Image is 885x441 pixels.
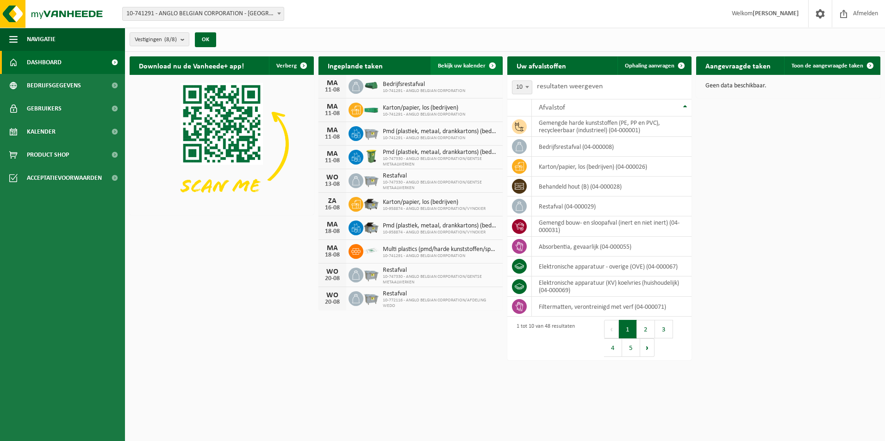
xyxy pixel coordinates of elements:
[532,276,692,297] td: elektronische apparatuur (KV) koelvries (huishoudelijk) (04-000069)
[438,63,486,69] span: Bekijk uw kalender
[637,320,655,338] button: 2
[323,276,342,282] div: 20-08
[323,127,342,134] div: MA
[532,177,692,196] td: behandeld hout (B) (04-000028)
[537,83,603,90] label: resultaten weergeven
[363,81,379,90] img: HK-XK-22-GN-00
[792,63,863,69] span: Toon de aangevraagde taken
[323,80,342,87] div: MA
[363,172,379,188] img: WB-2500-GAL-GY-01
[323,268,342,276] div: WO
[323,174,342,181] div: WO
[617,56,691,75] a: Ophaling aanvragen
[363,125,379,141] img: WB-2500-GAL-GY-01
[383,290,498,298] span: Restafval
[383,135,498,141] span: 10-741291 - ANGLO BELGIAN CORPORATION
[753,10,799,17] strong: [PERSON_NAME]
[705,83,871,89] p: Geen data beschikbaar.
[363,219,379,235] img: WB-5000-GAL-GY-01
[383,128,498,135] span: Pmd (plastiek, metaal, drankkartons) (bedrijven)
[622,338,640,357] button: 5
[383,172,498,180] span: Restafval
[122,7,284,21] span: 10-741291 - ANGLO BELGIAN CORPORATION - GENT
[383,246,498,253] span: Multi plastics (pmd/harde kunststoffen/spanbanden/eps/folie naturel/folie gemeng...
[363,148,379,164] img: WB-0240-HPE-GN-50
[619,320,637,338] button: 1
[383,253,498,259] span: 10-741291 - ANGLO BELGIAN CORPORATION
[383,149,498,156] span: Pmd (plastiek, metaal, drankkartons) (bedrijven)
[323,228,342,235] div: 18-08
[604,338,622,357] button: 4
[655,320,673,338] button: 3
[135,33,177,47] span: Vestigingen
[27,51,62,74] span: Dashboard
[383,274,498,285] span: 10-747330 - ANGLO BELGIAN CORPORATION/GENTSE METAALWERKEN
[532,297,692,317] td: filtermatten, verontreinigd met verf (04-000071)
[532,196,692,216] td: restafval (04-000029)
[323,158,342,164] div: 11-08
[363,266,379,282] img: WB-2500-GAL-GY-01
[383,206,486,212] span: 10-958874 - ANGLO BELGIAN CORPORATION/VYNCKIER
[532,237,692,257] td: absorbentia, gevaarlijk (04-000055)
[27,74,81,97] span: Bedrijfsgegevens
[323,252,342,258] div: 18-08
[27,120,56,143] span: Kalender
[363,290,379,306] img: WB-2500-GAL-GY-01
[383,199,486,206] span: Karton/papier, los (bedrijven)
[507,56,575,74] h2: Uw afvalstoffen
[604,320,619,338] button: Previous
[363,196,379,211] img: WB-5000-GAL-GY-01
[383,88,465,94] span: 10-741291 - ANGLO BELGIAN CORPORATION
[323,197,342,205] div: ZA
[383,180,498,191] span: 10-747330 - ANGLO BELGIAN CORPORATION/GENTSE METAALWERKEN
[512,81,532,94] span: 10
[323,134,342,141] div: 11-08
[27,97,62,120] span: Gebruikers
[27,166,102,190] span: Acceptatievoorwaarden
[164,37,177,43] count: (8/8)
[430,56,502,75] a: Bekijk uw kalender
[195,32,216,47] button: OK
[383,104,465,112] span: Karton/papier, los (bedrijven)
[323,181,342,188] div: 13-08
[323,292,342,299] div: WO
[318,56,392,74] h2: Ingeplande taken
[363,243,379,258] img: LP-SK-00500-LPE-16
[625,63,674,69] span: Ophaling aanvragen
[532,216,692,237] td: gemengd bouw- en sloopafval (inert en niet inert) (04-000031)
[269,56,313,75] button: Verberg
[323,299,342,306] div: 20-08
[696,56,780,74] h2: Aangevraagde taken
[383,267,498,274] span: Restafval
[27,28,56,51] span: Navigatie
[130,75,314,213] img: Download de VHEPlus App
[123,7,284,20] span: 10-741291 - ANGLO BELGIAN CORPORATION - GENT
[130,32,189,46] button: Vestigingen(8/8)
[323,205,342,211] div: 16-08
[323,110,342,117] div: 11-08
[532,257,692,276] td: elektronische apparatuur - overige (OVE) (04-000067)
[323,87,342,93] div: 11-08
[383,112,465,117] span: 10-741291 - ANGLO BELGIAN CORPORATION
[532,116,692,137] td: gemengde harde kunststoffen (PE, PP en PVC), recycleerbaar (industrieel) (04-000001)
[363,105,379,113] img: HK-XC-20-GN-00
[383,156,498,167] span: 10-747330 - ANGLO BELGIAN CORPORATION/GENTSE METAALWERKEN
[27,143,69,166] span: Product Shop
[512,319,575,358] div: 1 tot 10 van 48 resultaten
[640,338,654,357] button: Next
[323,245,342,252] div: MA
[323,221,342,228] div: MA
[323,150,342,158] div: MA
[383,222,498,230] span: Pmd (plastiek, metaal, drankkartons) (bedrijven)
[532,137,692,157] td: bedrijfsrestafval (04-000008)
[276,63,297,69] span: Verberg
[784,56,879,75] a: Toon de aangevraagde taken
[130,56,253,74] h2: Download nu de Vanheede+ app!
[383,298,498,309] span: 10-772116 - ANGLO BELGIAN CORPORATION/AFDELING WEDO
[383,230,498,235] span: 10-958874 - ANGLO BELGIAN CORPORATION/VYNCKIER
[539,104,565,111] span: Afvalstof
[383,81,465,88] span: Bedrijfsrestafval
[532,157,692,177] td: karton/papier, los (bedrijven) (04-000026)
[323,103,342,110] div: MA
